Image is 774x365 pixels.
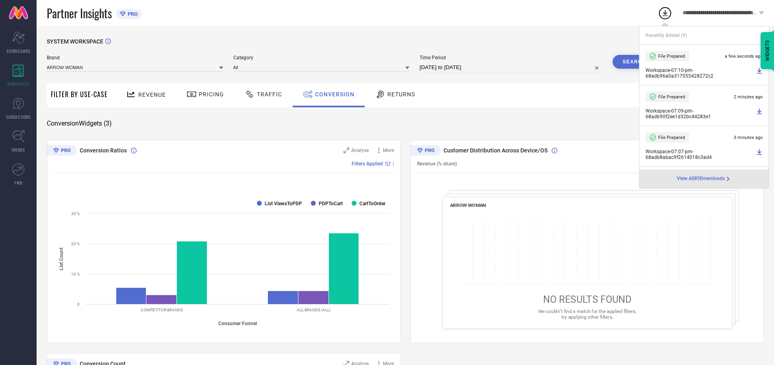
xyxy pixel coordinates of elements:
span: SUGGESTIONS [6,114,31,120]
button: Search [613,55,657,69]
span: 2 minutes ago [734,94,763,100]
span: View All 89 Downloads [677,176,725,182]
text: PDPToCart [319,201,343,206]
a: Download [756,108,763,119]
span: NO RESULTS FOUND [543,294,631,305]
span: Filters Applied [352,161,383,167]
span: Conversion Ratios [80,147,127,154]
span: Category [233,55,410,61]
text: CartToOrder [359,201,386,206]
div: Premium [411,145,441,157]
span: File Prepared [658,54,685,59]
a: Download [756,67,763,79]
span: Returns [387,91,415,98]
span: FWD [15,180,22,186]
span: File Prepared [658,135,685,140]
text: 30 % [71,211,80,216]
div: Premium [47,145,77,157]
span: SCORECARDS [7,48,30,54]
tspan: Consumer Funnel [218,321,257,326]
span: Conversion Widgets ( 3 ) [47,119,112,128]
span: Conversion [315,91,354,98]
text: ALL BRANDS (ALL) [297,308,330,312]
span: Pricing [199,91,224,98]
span: Recently Added ( 9 ) [646,33,687,38]
tspan: List Count [59,247,64,270]
span: | [393,161,394,167]
span: Revenue (% share) [417,161,457,167]
span: More [383,148,394,153]
span: WORKSPACE [7,81,30,87]
span: Revenue [138,91,166,98]
span: ARROW WOMAN [450,202,486,208]
span: Analyse [351,148,369,153]
text: List ViewsToPDP [265,201,302,206]
span: 3 minutes ago [734,135,763,140]
span: Time Period [420,55,602,61]
span: TRENDS [11,147,25,153]
a: Download [756,149,763,160]
span: File Prepared [658,94,685,100]
span: PRO [126,11,138,17]
span: We couldn’t find a match for the applied filters, try applying other filters. [538,309,636,319]
div: Open download page [677,176,731,182]
span: Brand [47,55,223,61]
input: Select time period [420,63,602,72]
div: Open download list [658,6,672,20]
span: Filter By Use-Case [51,89,108,99]
span: Workspace - 07:09-pm - 68adb90f2ee1d32bc44283e1 [646,108,754,119]
text: COMPETITOR BRANDS [141,308,183,312]
text: 20 % [71,241,80,246]
text: 10 % [71,272,80,276]
span: a few seconds ago [725,54,763,59]
span: Traffic [257,91,282,98]
svg: Zoom [344,148,349,153]
span: Workspace - 07:07-pm - 68adb8abac9f2614018c3ad4 [646,149,754,160]
span: Customer Distribution Across Device/OS [444,147,548,154]
span: Partner Insights [47,5,112,22]
span: Workspace - 07:10-pm - 68adb96a0a317055428272c2 [646,67,754,79]
text: 0 [77,302,80,306]
a: View All89Downloads [677,176,731,182]
span: SYSTEM WORKSPACE [47,38,103,45]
